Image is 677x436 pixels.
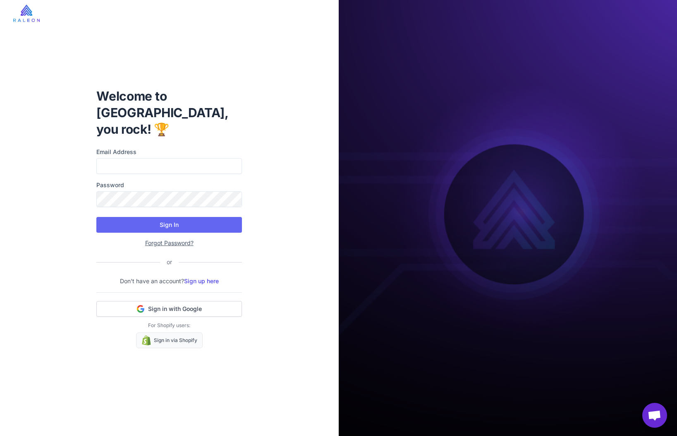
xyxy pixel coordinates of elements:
[136,332,203,348] a: Sign in via Shopify
[96,147,242,157] label: Email Address
[96,322,242,329] p: For Shopify users:
[96,217,242,233] button: Sign In
[96,301,242,317] button: Sign in with Google
[96,88,242,137] h1: Welcome to [GEOGRAPHIC_DATA], you rock! 🏆
[13,5,40,22] img: raleon-logo-whitebg.9aac0268.jpg
[160,258,179,267] div: or
[145,239,194,246] a: Forgot Password?
[96,181,242,190] label: Password
[148,305,202,313] span: Sign in with Google
[642,403,667,428] div: Open chat
[184,277,219,284] a: Sign up here
[96,277,242,286] p: Don't have an account?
